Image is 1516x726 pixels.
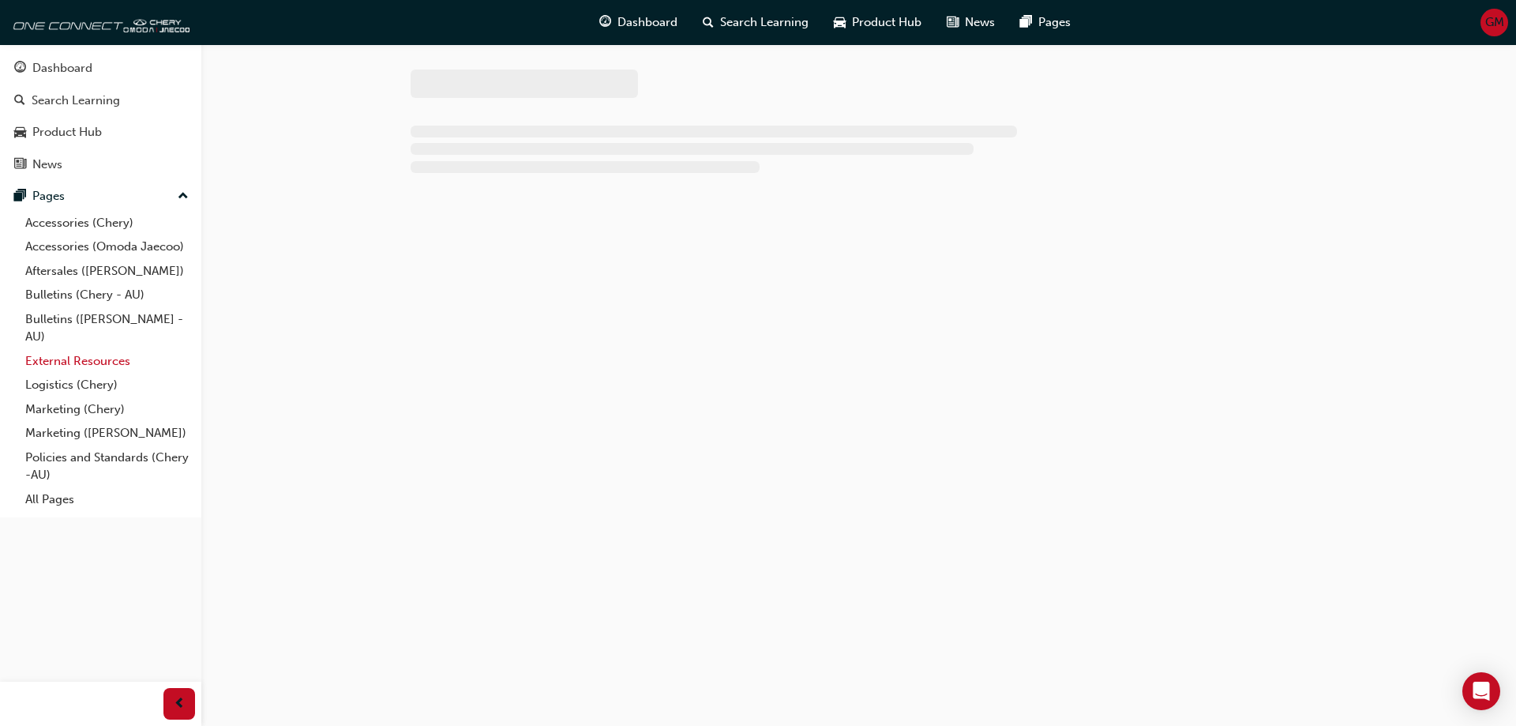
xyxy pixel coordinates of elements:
[1480,9,1508,36] button: GM
[1008,6,1083,39] a: pages-iconPages
[6,118,195,147] a: Product Hub
[690,6,821,39] a: search-iconSearch Learning
[587,6,690,39] a: guage-iconDashboard
[6,54,195,83] a: Dashboard
[32,59,92,77] div: Dashboard
[19,283,195,307] a: Bulletins (Chery - AU)
[934,6,1008,39] a: news-iconNews
[14,190,26,204] span: pages-icon
[19,487,195,512] a: All Pages
[14,62,26,76] span: guage-icon
[14,126,26,140] span: car-icon
[32,92,120,110] div: Search Learning
[599,13,611,32] span: guage-icon
[852,13,921,32] span: Product Hub
[6,150,195,179] a: News
[8,6,189,38] img: oneconnect
[1485,13,1504,32] span: GM
[32,156,62,174] div: News
[1020,13,1032,32] span: pages-icon
[6,182,195,211] button: Pages
[1462,672,1500,710] div: Open Intercom Messenger
[32,187,65,205] div: Pages
[19,446,195,487] a: Policies and Standards (Chery -AU)
[14,158,26,172] span: news-icon
[965,13,995,32] span: News
[174,694,186,714] span: prev-icon
[19,373,195,397] a: Logistics (Chery)
[19,307,195,349] a: Bulletins ([PERSON_NAME] - AU)
[14,94,25,108] span: search-icon
[6,86,195,115] a: Search Learning
[703,13,714,32] span: search-icon
[6,51,195,182] button: DashboardSearch LearningProduct HubNews
[19,349,195,374] a: External Resources
[19,211,195,235] a: Accessories (Chery)
[617,13,677,32] span: Dashboard
[720,13,809,32] span: Search Learning
[32,123,102,141] div: Product Hub
[19,235,195,259] a: Accessories (Omoda Jaecoo)
[947,13,959,32] span: news-icon
[178,186,189,207] span: up-icon
[19,421,195,446] a: Marketing ([PERSON_NAME])
[1038,13,1071,32] span: Pages
[19,397,195,422] a: Marketing (Chery)
[834,13,846,32] span: car-icon
[821,6,934,39] a: car-iconProduct Hub
[19,259,195,284] a: Aftersales ([PERSON_NAME])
